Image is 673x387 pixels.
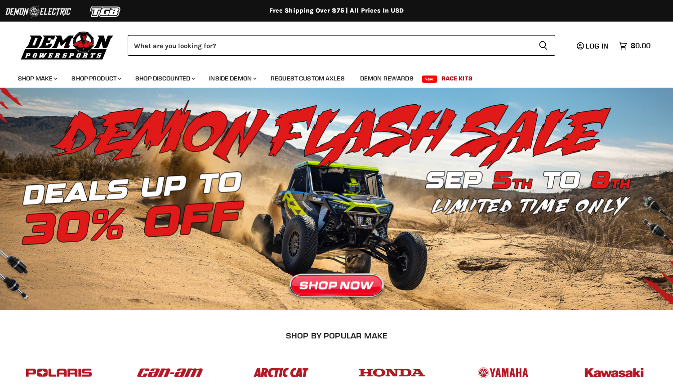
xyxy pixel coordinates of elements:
span: New! [422,76,437,83]
a: Shop Product [65,69,127,88]
span: $0.00 [631,41,651,50]
a: Shop Discounted [129,69,201,88]
span: Log in [586,41,609,50]
a: Request Custom Axles [264,69,352,88]
img: TGB Logo 2 [72,3,139,20]
img: POPULAR_MAKE_logo_2_dba48cf1-af45-46d4-8f73-953a0f002620.jpg [24,359,94,387]
a: Race Kits [435,69,479,88]
a: Demon Rewards [353,69,420,88]
img: POPULAR_MAKE_logo_4_4923a504-4bac-4306-a1be-165a52280178.jpg [357,359,427,387]
img: POPULAR_MAKE_logo_1_adc20308-ab24-48c4-9fac-e3c1a623d575.jpg [135,359,205,387]
a: Inside Demon [202,69,262,88]
input: Search [128,35,531,56]
ul: Main menu [11,66,648,88]
img: POPULAR_MAKE_logo_6_76e8c46f-2d1e-4ecc-b320-194822857d41.jpg [579,359,649,387]
img: Demon Electric Logo 2 [4,3,72,20]
button: Search [531,35,555,56]
form: Product [128,35,555,56]
a: $0.00 [614,39,655,52]
a: Log in [573,42,614,50]
img: POPULAR_MAKE_logo_3_027535af-6171-4c5e-a9bc-f0eccd05c5d6.jpg [246,359,316,387]
a: Shop Make [11,69,63,88]
img: POPULAR_MAKE_logo_5_20258e7f-293c-4aac-afa8-159eaa299126.jpg [468,359,538,387]
h2: SHOP BY POPULAR MAKE [11,331,662,340]
img: Demon Powersports [18,29,116,61]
